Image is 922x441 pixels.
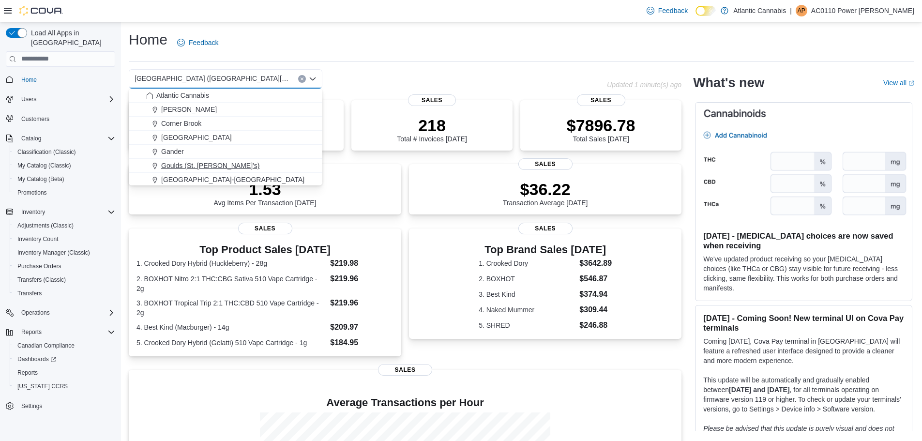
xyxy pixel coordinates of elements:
[17,175,64,183] span: My Catalog (Beta)
[397,116,467,135] p: 218
[643,1,692,20] a: Feedback
[129,159,322,173] button: Goulds (St. [PERSON_NAME]'s)
[17,276,66,284] span: Transfers (Classic)
[214,180,317,207] div: Avg Items Per Transaction [DATE]
[2,112,119,126] button: Customers
[579,319,612,331] dd: $246.88
[129,30,167,49] h1: Home
[21,76,37,84] span: Home
[503,180,588,199] p: $36.22
[14,220,115,231] span: Adjustments (Classic)
[10,259,119,273] button: Purchase Orders
[309,75,317,83] button: Close list of options
[14,247,115,259] span: Inventory Manager (Classic)
[17,355,56,363] span: Dashboards
[17,400,115,412] span: Settings
[811,5,914,16] p: AC0110 Power [PERSON_NAME]
[21,208,45,216] span: Inventory
[136,244,393,256] h3: Top Product Sales [DATE]
[21,402,42,410] span: Settings
[10,366,119,380] button: Reports
[703,313,904,333] h3: [DATE] - Coming Soon! New terminal UI on Cova Pay terminals
[579,304,612,316] dd: $309.44
[796,5,807,16] div: AC0110 Power Mike
[161,119,201,128] span: Corner Brook
[135,73,288,84] span: [GEOGRAPHIC_DATA] ([GEOGRAPHIC_DATA][PERSON_NAME])
[733,5,786,16] p: Atlantic Cannabis
[10,246,119,259] button: Inventory Manager (Classic)
[189,38,218,47] span: Feedback
[330,258,393,269] dd: $219.98
[14,146,115,158] span: Classification (Classic)
[298,75,306,83] button: Clear input
[479,289,575,299] dt: 3. Best Kind
[2,325,119,339] button: Reports
[883,79,914,87] a: View allExternal link
[14,380,72,392] a: [US_STATE] CCRS
[17,262,61,270] span: Purchase Orders
[703,254,904,293] p: We've updated product receiving so your [MEDICAL_DATA] choices (like THCa or CBG) stay visible fo...
[479,305,575,315] dt: 4. Naked Mummer
[703,375,904,414] p: This update will be automatically and gradually enabled between , for all terminals operating on ...
[729,386,789,394] strong: [DATE] and [DATE]
[479,274,575,284] dt: 2. BOXHOT
[156,91,209,100] span: Atlantic Cannabis
[129,173,322,187] button: [GEOGRAPHIC_DATA]-[GEOGRAPHIC_DATA]
[479,244,612,256] h3: Top Brand Sales [DATE]
[908,80,914,86] svg: External link
[14,353,60,365] a: Dashboards
[798,5,805,16] span: AP
[579,273,612,285] dd: $546.87
[17,148,76,156] span: Classification (Classic)
[567,116,635,135] p: $7896.78
[14,288,115,299] span: Transfers
[17,249,90,257] span: Inventory Manager (Classic)
[14,380,115,392] span: Washington CCRS
[21,95,36,103] span: Users
[577,94,625,106] span: Sales
[579,258,612,269] dd: $3642.89
[17,342,75,350] span: Canadian Compliance
[693,75,764,91] h2: What's new
[17,74,41,86] a: Home
[2,73,119,87] button: Home
[2,306,119,319] button: Operations
[161,175,304,184] span: [GEOGRAPHIC_DATA]-[GEOGRAPHIC_DATA]
[14,146,80,158] a: Classification (Classic)
[503,180,588,207] div: Transaction Average [DATE]
[17,400,46,412] a: Settings
[14,187,51,198] a: Promotions
[10,159,119,172] button: My Catalog (Classic)
[161,133,232,142] span: [GEOGRAPHIC_DATA]
[19,6,63,15] img: Cova
[21,309,50,317] span: Operations
[14,160,75,171] a: My Catalog (Classic)
[14,187,115,198] span: Promotions
[17,289,42,297] span: Transfers
[238,223,292,234] span: Sales
[397,116,467,143] div: Total # Invoices [DATE]
[129,103,322,117] button: [PERSON_NAME]
[10,273,119,287] button: Transfers (Classic)
[136,397,674,409] h4: Average Transactions per Hour
[607,81,681,89] p: Updated 1 minute(s) ago
[10,219,119,232] button: Adjustments (Classic)
[6,69,115,439] nav: Complex example
[14,274,115,286] span: Transfers (Classic)
[518,158,573,170] span: Sales
[17,382,68,390] span: [US_STATE] CCRS
[129,145,322,159] button: Gander
[129,89,322,243] div: Choose from the following options
[14,233,115,245] span: Inventory Count
[14,233,62,245] a: Inventory Count
[136,298,326,318] dt: 3. BOXHOT Tropical Trip 2:1 THC:CBD 510 Vape Cartridge - 2g
[17,326,45,338] button: Reports
[14,220,77,231] a: Adjustments (Classic)
[14,247,94,259] a: Inventory Manager (Classic)
[10,232,119,246] button: Inventory Count
[214,180,317,199] p: 1.53
[479,259,575,268] dt: 1. Crooked Dory
[330,321,393,333] dd: $209.97
[17,113,53,125] a: Customers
